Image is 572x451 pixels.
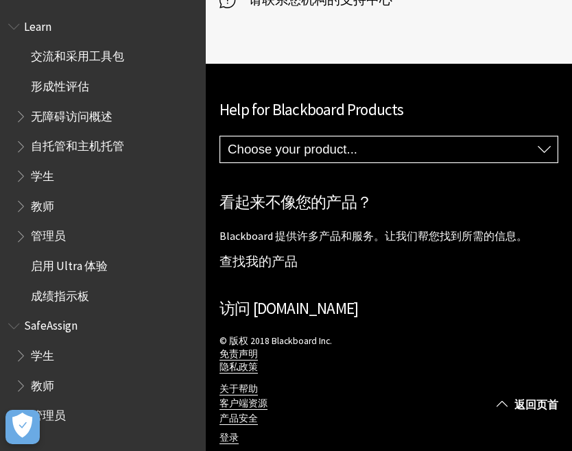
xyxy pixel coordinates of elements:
[31,404,66,423] span: 管理员
[24,315,78,333] span: SafeAssign
[8,315,198,428] nav: Book outline for Blackboard SafeAssign
[31,75,89,93] span: 形成性评估
[5,410,40,444] button: Open Preferences
[219,348,258,361] a: 免责声明
[31,284,89,303] span: 成绩指示板
[219,298,358,318] a: 访问 [DOMAIN_NAME]
[8,15,198,308] nav: Book outline for Blackboard Learn Help
[31,195,54,213] span: 教师
[486,392,572,417] a: 返回页首
[31,135,124,154] span: 自托管和主机托管
[219,254,298,269] a: 查找我的产品
[219,413,258,425] a: 产品安全
[219,361,258,374] a: 隐私政策
[219,191,558,215] h2: 看起来不像您的产品？
[219,383,258,395] a: 关于帮助
[31,344,54,363] span: 学生
[31,374,54,393] span: 教师
[31,225,66,243] span: 管理员
[219,98,558,122] h2: Help for Blackboard Products
[31,254,108,273] span: 启用 Ultra 体验
[31,164,54,183] span: 学生
[219,228,558,243] p: Blackboard 提供许多产品和服务。让我们帮您找到所需的信息。
[31,45,124,64] span: 交流和采用工具包
[219,432,239,444] a: 登录
[219,398,267,410] a: 客户端资源
[24,15,51,34] span: Learn
[31,105,112,123] span: 无障碍访问概述
[219,334,558,374] p: © 版权 2018 Blackboard Inc.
